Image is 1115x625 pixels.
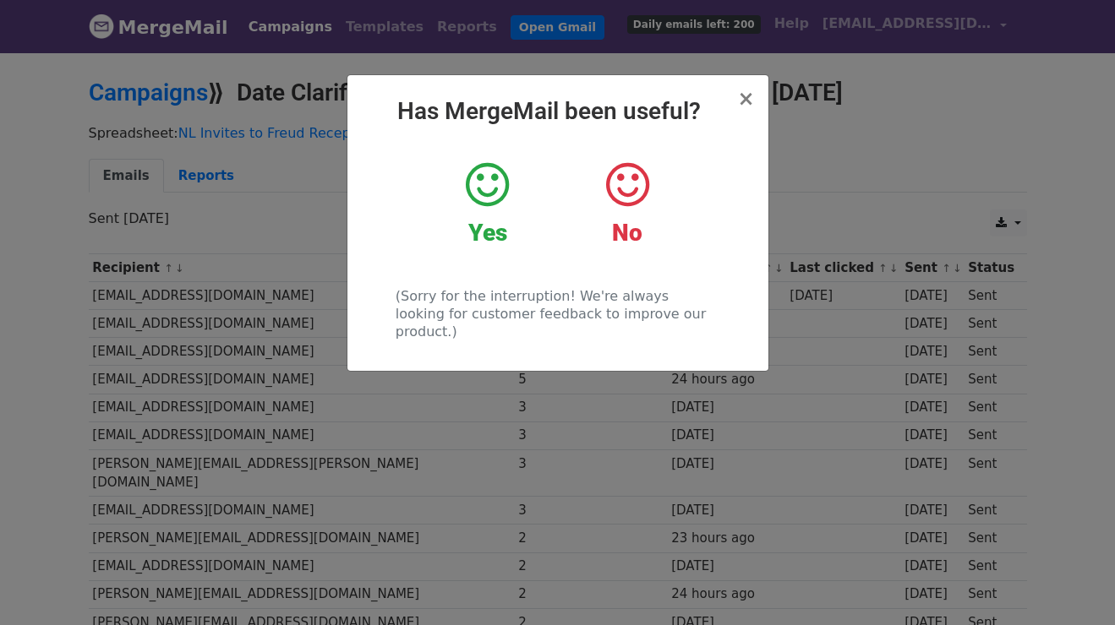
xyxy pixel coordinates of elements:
[430,160,544,247] a: Yes
[468,219,507,247] strong: Yes
[612,219,642,247] strong: No
[737,87,754,111] span: ×
[570,160,684,247] a: No
[361,97,755,126] h2: Has MergeMail been useful?
[396,287,719,340] p: (Sorry for the interruption! We're always looking for customer feedback to improve our product.)
[737,89,754,109] button: Close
